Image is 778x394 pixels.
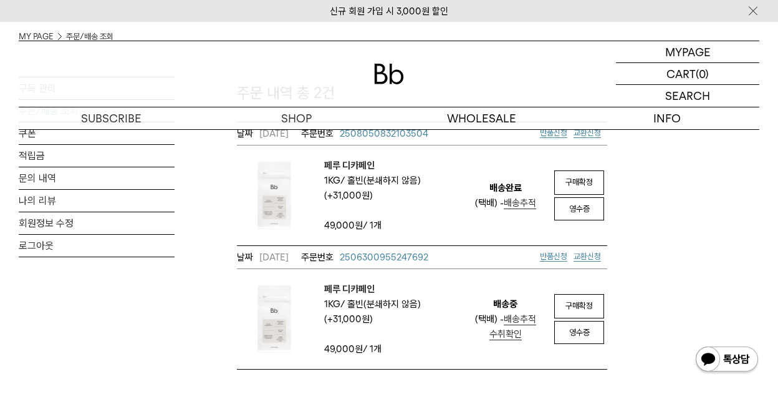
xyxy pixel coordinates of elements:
a: 2506300955247692 [301,250,428,265]
div: (택배) - [475,195,536,210]
em: 배송중 [493,297,517,312]
td: / 1개 [324,218,430,233]
p: CART [666,63,696,84]
a: 쿠폰 [19,122,175,144]
a: 교환신청 [574,252,601,262]
a: CART (0) [616,63,759,85]
a: 로그아웃 [19,235,175,257]
a: 영수증 [554,197,604,221]
span: 배송추적 [504,197,536,209]
span: 반품신청 [540,128,567,137]
a: 배송추적 [504,197,536,209]
strong: 49,000원 [324,343,363,355]
span: 2506300955247692 [340,252,428,263]
a: 문의 내역 [19,167,175,189]
a: 구매확정 [554,170,604,195]
span: 구매확정 [565,301,593,310]
p: MYPAGE [665,41,711,62]
a: 적립금 [19,145,175,167]
span: 2508050832103504 [340,128,428,139]
a: 반품신청 [540,252,567,262]
span: 수취확인 [489,328,522,340]
span: 교환신청 [574,128,601,137]
p: SEARCH [665,85,710,107]
a: SHOP [204,107,389,129]
a: 반품신청 [540,128,567,138]
span: 배송추적 [504,313,536,325]
em: 배송완료 [489,180,522,195]
span: 구매확정 [565,177,593,187]
a: 페루 디카페인 [324,282,459,297]
a: 배송추적 [504,313,536,325]
div: (택배) - [459,312,552,342]
a: 영수증 [554,321,604,345]
a: 신규 회원 가입 시 3,000원 할인 [330,6,448,17]
a: 나의 리뷰 [19,190,175,212]
em: [DATE] [237,126,289,141]
span: 1kg [324,298,345,310]
strong: 49,000원 [324,220,363,231]
span: 영수증 [569,328,590,337]
a: SUBSCRIBE [19,107,204,129]
img: 카카오톡 채널 1:1 채팅 버튼 [694,345,759,375]
img: 로고 [374,64,404,84]
img: 페루 디카페인 [237,282,312,357]
a: MYPAGE [616,41,759,63]
span: 홀빈(분쇄하지 않음) (+31,000원) [324,175,421,201]
em: [DATE] [237,250,289,265]
a: 회원정보 수정 [19,212,175,234]
p: INFO [574,107,759,129]
a: 구매확정 [554,294,604,318]
img: 페루 디카페인 [237,158,312,233]
a: 수취확인 [489,328,522,340]
td: / 1개 [324,342,430,357]
span: 영수증 [569,204,590,214]
a: 2508050832103504 [301,126,428,141]
a: 교환신청 [574,128,601,138]
a: 페루 디카페인 [324,158,459,173]
span: 1kg [324,175,345,186]
p: WHOLESALE [389,107,574,129]
p: (0) [696,63,709,84]
span: 홀빈(분쇄하지 않음) (+31,000원) [324,298,421,325]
